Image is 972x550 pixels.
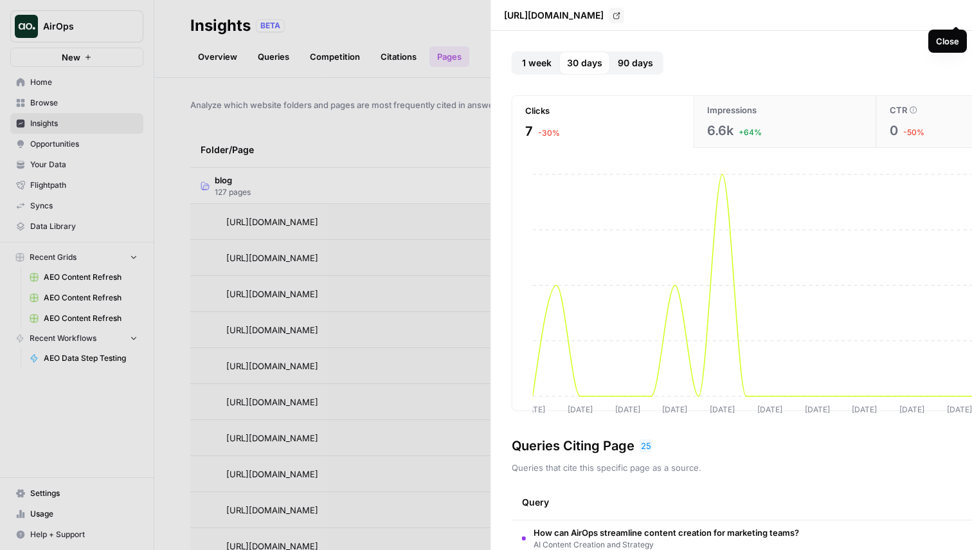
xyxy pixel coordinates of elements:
[618,57,653,69] span: 90 days
[190,98,936,111] span: Analyze which website folders and pages are most frequently cited in answer engine responses acro...
[215,174,251,187] span: blog
[890,122,898,140] span: 0
[739,127,762,138] span: +64%
[24,308,143,329] a: AEO Content Refresh
[30,221,138,232] span: Data Library
[429,46,469,67] a: Pages
[30,252,76,263] span: Recent Grids
[190,15,251,36] div: Insights
[30,159,138,170] span: Your Data
[226,504,318,517] span: [URL][DOMAIN_NAME]
[190,46,245,67] a: Overview
[710,405,735,414] tspan: [DATE]
[615,405,640,414] tspan: [DATE]
[30,179,138,191] span: Flightpath
[10,48,143,67] button: New
[707,104,757,116] span: Impressions
[30,529,138,540] span: Help + Support
[24,267,143,288] a: AEO Content Refresh
[694,96,876,148] button: Impressions6.6k+64%
[10,524,143,545] button: Help + Support
[10,134,143,154] a: Opportunities
[514,51,559,75] button: 1 week
[201,132,701,167] div: Folder/Page
[609,8,624,23] a: Go to page https://www.airops.com/blog/how-to-generate-ai-content
[568,405,593,414] tspan: [DATE]
[373,46,424,67] a: Citations
[947,405,972,414] tspan: [DATE]
[30,488,138,499] span: Settings
[226,468,318,481] span: [URL][DOMAIN_NAME]
[43,20,121,33] span: AirOps
[44,292,138,304] span: AEO Content Refresh
[662,405,687,414] tspan: [DATE]
[10,504,143,524] a: Usage
[534,526,799,539] span: How can AirOps streamline content creation for marketing teams?
[10,216,143,237] a: Data Library
[226,432,318,445] span: [URL][DOMAIN_NAME]
[226,215,318,228] span: [URL][DOMAIN_NAME]
[250,46,297,67] a: Queries
[10,248,143,267] button: Recent Grids
[30,77,138,88] span: Home
[44,353,138,364] span: AEO Data Step Testing
[44,313,138,324] span: AEO Content Refresh
[30,333,96,344] span: Recent Workflows
[852,405,877,414] tspan: [DATE]
[24,348,143,369] a: AEO Data Step Testing
[610,51,661,75] button: 90 days
[10,10,143,42] button: Workspace: AirOps
[10,113,143,134] a: Insights
[302,46,368,67] a: Competition
[10,196,143,216] a: Syncs
[15,15,38,38] img: AirOps Logo
[44,271,138,283] span: AEO Content Refresh
[30,508,138,520] span: Usage
[10,175,143,196] a: Flightpath
[30,118,138,129] span: Insights
[30,138,138,150] span: Opportunities
[805,405,830,414] tspan: [DATE]
[520,405,545,414] tspan: [DATE]
[30,97,138,109] span: Browse
[226,252,318,264] span: [URL][DOMAIN_NAME]
[525,122,533,140] span: 7
[567,57,602,69] span: 30 days
[24,288,143,308] a: AEO Content Refresh
[226,360,318,372] span: [URL][DOMAIN_NAME]
[538,127,560,139] span: -30%
[522,57,552,69] span: 1 week
[226,324,318,336] span: [URL][DOMAIN_NAME]
[62,51,80,64] span: New
[890,104,907,116] span: CTR
[10,154,143,175] a: Your Data
[10,93,143,113] a: Browse
[256,19,285,32] div: BETA
[10,72,143,93] a: Home
[215,187,251,198] span: 127 pages
[504,9,604,22] p: [URL][DOMAIN_NAME]
[512,96,694,148] button: Clicks7-30%
[707,122,733,140] span: 6.6k
[903,127,924,138] span: -50%
[640,439,652,452] div: 25
[525,104,550,117] span: Clicks
[10,329,143,348] button: Recent Workflows
[10,483,143,504] a: Settings
[226,396,318,408] span: [URL][DOMAIN_NAME]
[757,405,782,414] tspan: [DATE]
[899,405,924,414] tspan: [DATE]
[512,437,634,455] h3: Queries Citing Page
[226,288,318,300] span: [URL][DOMAIN_NAME]
[30,200,138,212] span: Syncs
